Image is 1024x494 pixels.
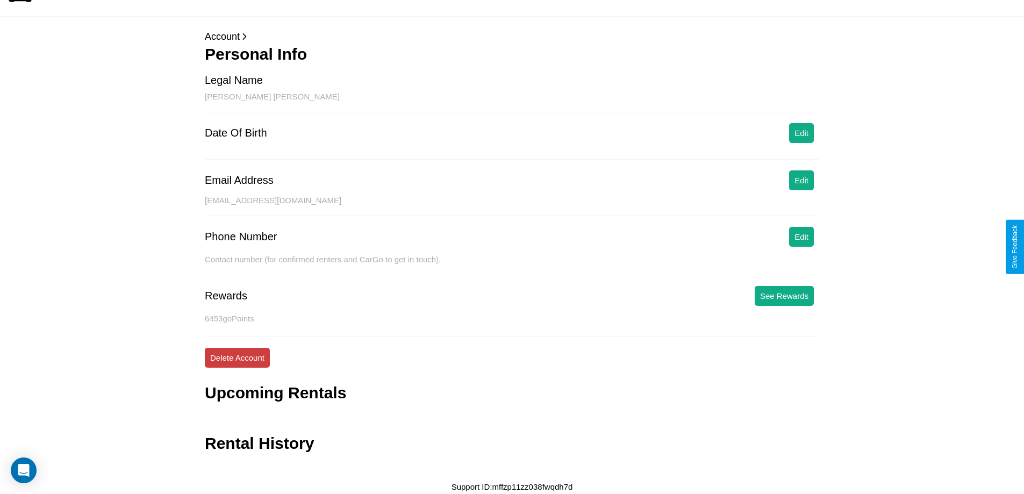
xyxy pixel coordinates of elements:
[205,290,247,302] div: Rewards
[205,74,263,87] div: Legal Name
[205,45,819,63] h3: Personal Info
[205,348,270,368] button: Delete Account
[205,196,819,216] div: [EMAIL_ADDRESS][DOMAIN_NAME]
[205,311,819,326] p: 6453 goPoints
[205,434,314,453] h3: Rental History
[789,170,814,190] button: Edit
[205,28,819,45] p: Account
[205,231,277,243] div: Phone Number
[1011,225,1019,269] div: Give Feedback
[789,123,814,143] button: Edit
[205,255,819,275] div: Contact number (for confirmed renters and CarGo to get in touch).
[205,127,267,139] div: Date Of Birth
[205,384,346,402] h3: Upcoming Rentals
[205,92,819,112] div: [PERSON_NAME] [PERSON_NAME]
[755,286,814,306] button: See Rewards
[789,227,814,247] button: Edit
[452,479,573,494] p: Support ID: mffzp11zz038fwqdh7d
[205,174,274,187] div: Email Address
[11,457,37,483] div: Open Intercom Messenger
